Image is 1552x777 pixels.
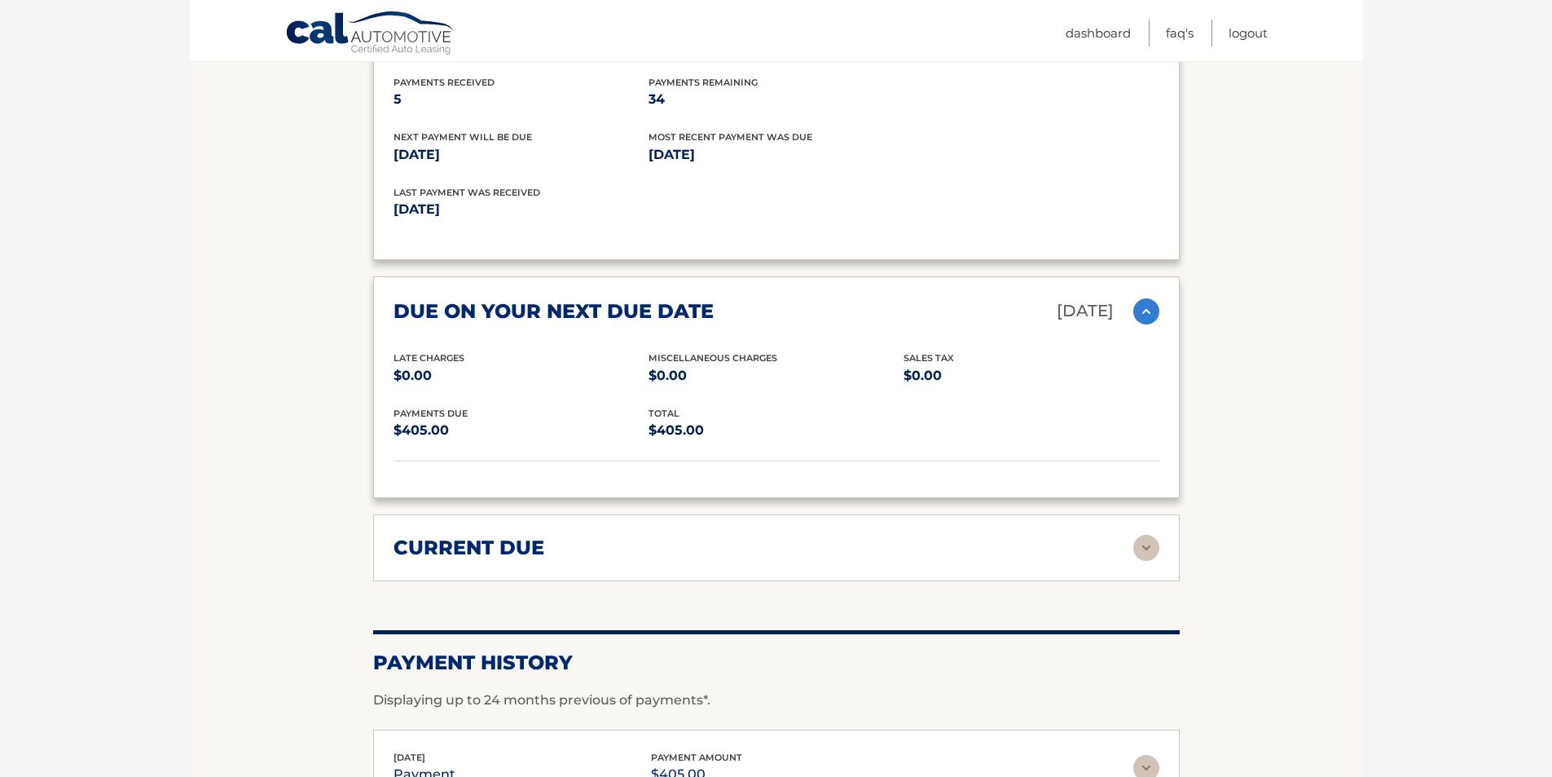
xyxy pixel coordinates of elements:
[648,77,758,88] span: Payments Remaining
[393,77,495,88] span: Payments Received
[1057,297,1114,325] p: [DATE]
[648,88,904,111] p: 34
[648,408,679,419] span: total
[393,419,648,442] p: $405.00
[393,198,776,221] p: [DATE]
[648,352,777,364] span: Miscellaneous Charges
[393,352,464,364] span: Late Charges
[393,143,648,166] p: [DATE]
[648,143,904,166] p: [DATE]
[651,752,742,763] span: payment amount
[393,131,532,143] span: Next Payment will be due
[1066,20,1131,46] a: Dashboard
[1229,20,1268,46] a: Logout
[393,88,648,111] p: 5
[648,419,904,442] p: $405.00
[393,299,714,324] h2: due on your next due date
[285,11,456,58] a: Cal Automotive
[393,408,468,419] span: Payments Due
[393,364,648,387] p: $0.00
[393,752,425,763] span: [DATE]
[904,364,1159,387] p: $0.00
[1133,298,1159,324] img: accordion-active.svg
[648,364,904,387] p: $0.00
[373,651,1180,675] h2: Payment History
[393,536,544,560] h2: current due
[904,352,954,364] span: Sales Tax
[1133,535,1159,561] img: accordion-rest.svg
[648,131,812,143] span: Most Recent Payment Was Due
[1166,20,1194,46] a: FAQ's
[373,691,1180,710] p: Displaying up to 24 months previous of payments*.
[393,187,540,198] span: Last Payment was received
